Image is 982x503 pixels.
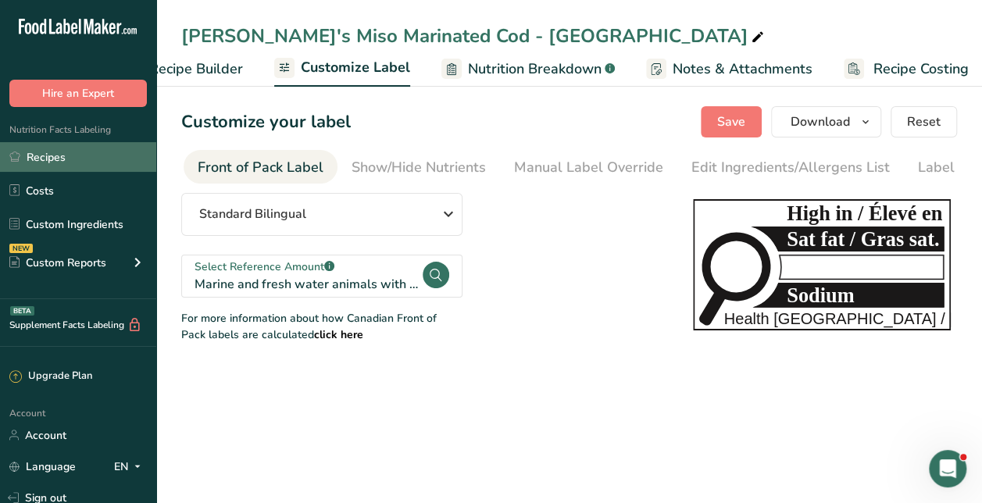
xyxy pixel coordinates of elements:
[120,52,243,87] a: Recipe Builder
[771,106,881,137] button: Download
[9,369,92,384] div: Upgrade Plan
[844,52,969,87] a: Recipe Costing
[717,112,745,131] span: Save
[181,193,462,236] button: Standard Bilingual
[791,112,850,131] span: Download
[195,259,421,275] div: Select Reference Amount
[787,284,854,307] tspan: Sodium
[907,112,941,131] span: Reset
[691,157,890,178] div: Edit Ingredients/Allergens List
[468,59,602,80] span: Nutrition Breakdown
[441,52,615,87] a: Nutrition Breakdown
[114,457,147,476] div: EN
[149,59,243,80] span: Recipe Builder
[314,327,363,342] a: click here
[301,57,410,78] span: Customize Label
[891,106,957,137] button: Reset
[514,157,663,178] div: Manual Label Override
[181,310,462,343] div: For more information about how Canadian Front of Pack labels are calculated
[274,50,410,87] a: Customize Label
[9,255,106,271] div: Custom Reports
[352,157,486,178] div: Show/Hide Nutrients
[9,453,76,480] a: Language
[701,106,762,137] button: Save
[646,52,812,87] a: Notes & Attachments
[181,109,351,135] h1: Customize your label
[198,157,323,178] div: Front of Pack Label
[873,59,969,80] span: Recipe Costing
[929,450,966,487] iframe: Intercom live chat
[199,205,306,223] span: Standard Bilingual
[10,306,34,316] div: BETA
[673,59,812,80] span: Notes & Attachments
[787,202,942,225] tspan: High in / Élevé en
[9,244,33,253] div: NEW
[195,275,421,294] div: Marine and fresh water animals with sauce, such as fish with cream sauce or shrimp with lobster s...
[9,80,147,107] button: Hire an Expert
[181,22,767,50] div: [PERSON_NAME]'s Miso Marinated Cod - [GEOGRAPHIC_DATA]
[787,228,939,251] tspan: Sat fat / Gras sat.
